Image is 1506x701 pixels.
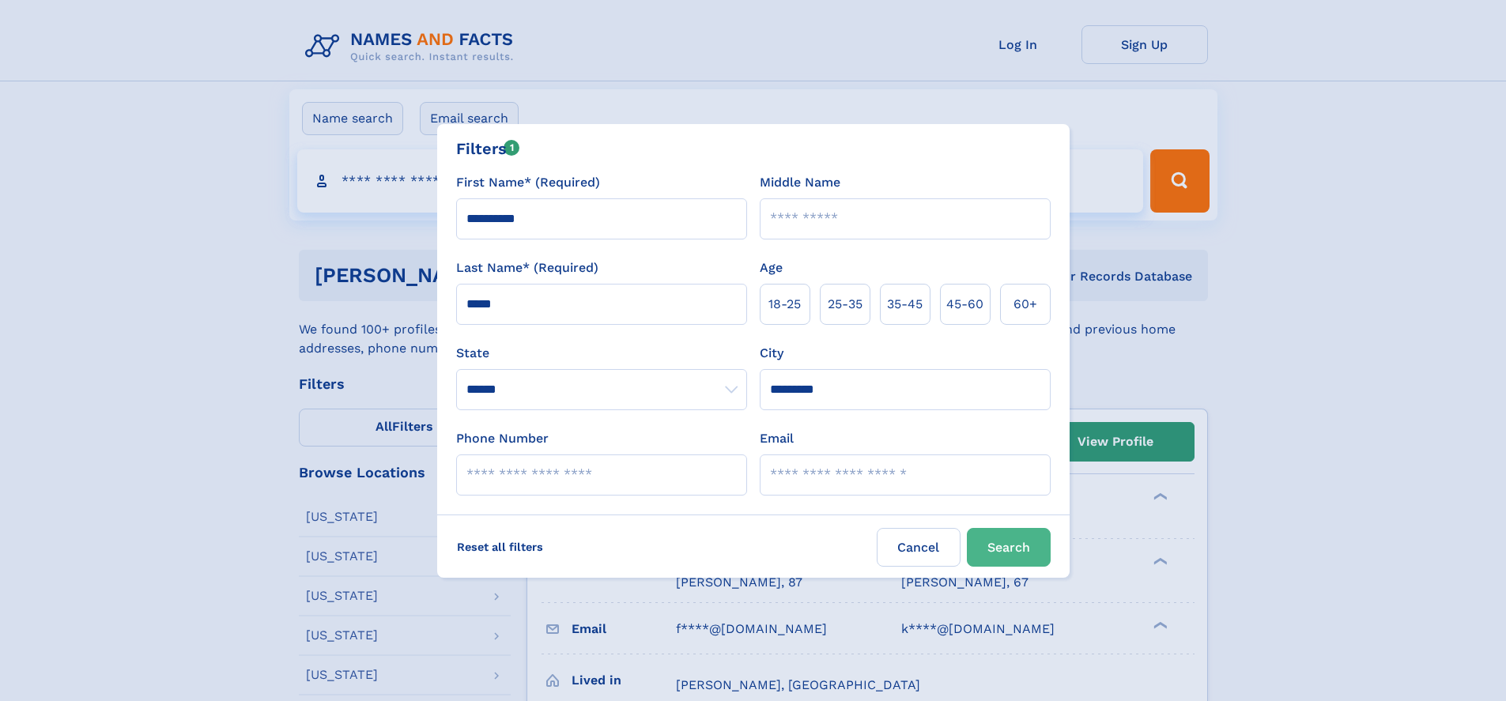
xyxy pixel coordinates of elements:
[946,295,983,314] span: 45‑60
[887,295,923,314] span: 35‑45
[456,137,520,160] div: Filters
[760,173,840,192] label: Middle Name
[456,344,747,363] label: State
[447,528,553,566] label: Reset all filters
[456,173,600,192] label: First Name* (Required)
[760,258,783,277] label: Age
[1013,295,1037,314] span: 60+
[456,258,598,277] label: Last Name* (Required)
[828,295,862,314] span: 25‑35
[877,528,961,567] label: Cancel
[456,429,549,448] label: Phone Number
[768,295,801,314] span: 18‑25
[967,528,1051,567] button: Search
[760,344,783,363] label: City
[760,429,794,448] label: Email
